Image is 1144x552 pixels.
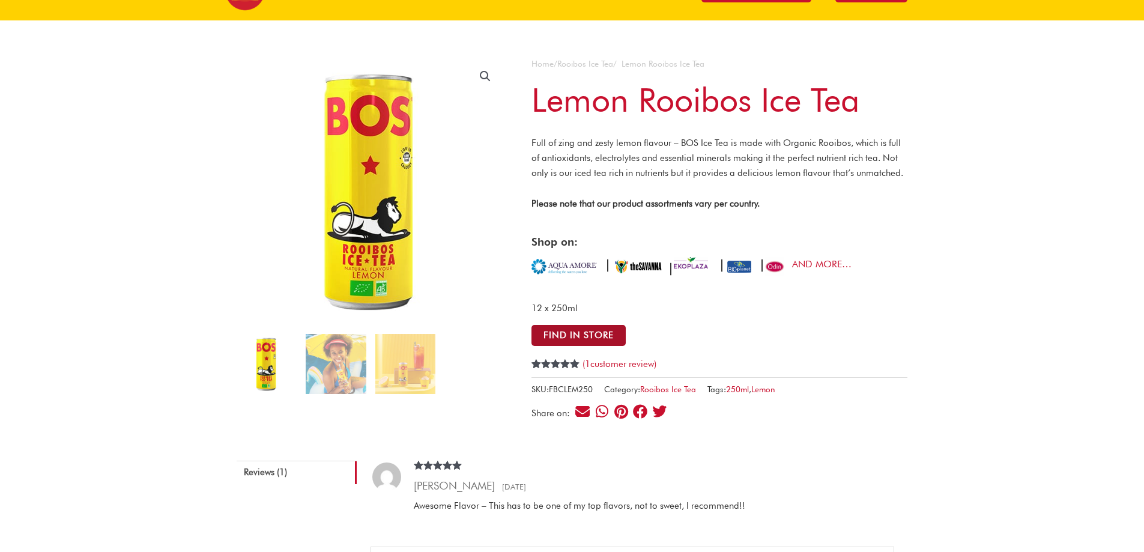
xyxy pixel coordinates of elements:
[531,382,593,397] span: SKU:
[531,198,760,209] strong: Please note that our product assortments vary per country.
[237,334,297,394] img: EU_BOS_1L_Lemon
[632,403,649,419] div: Share on facebook
[531,359,580,409] span: Rated out of 5 based on customer rating
[719,257,725,271] span: |
[414,499,880,514] p: Awesome Flavor – This has to be one of my top flavors, not to sweet, I recommend!!
[585,359,590,369] span: 1
[594,403,610,419] div: Share on whatsapp
[531,56,907,71] nav: Breadcrumb
[605,257,611,271] span: |
[531,235,578,248] span: Shop on:
[575,403,591,419] div: Share on email
[531,80,907,120] h1: Lemon Rooibos Ice Tea
[640,384,696,394] a: Rooibos Ice Tea
[668,261,708,275] span: |
[759,257,765,271] span: |
[531,409,574,418] div: Share on:
[531,59,554,68] a: Home
[414,479,495,492] strong: [PERSON_NAME]
[237,461,357,485] a: Reviews (1)
[652,403,668,419] div: Share on twitter
[306,334,366,394] img: TB_20170504_BOS_3250_CMYK-2
[751,384,775,394] a: Lemon
[726,384,749,394] a: 250ml
[474,65,496,87] a: View full-screen image gallery
[557,59,613,68] a: Rooibos Ice Tea
[604,382,696,397] span: Category:
[707,382,775,397] span: Tags: ,
[531,359,536,382] span: 1
[414,461,462,493] span: Rated out of 5
[531,136,907,180] p: Full of zing and zesty lemon flavour – BOS Ice Tea is made with Organic Rooibos, which is full of...
[531,325,626,346] button: Find in Store
[583,359,656,369] a: (1customer review)
[792,258,852,270] a: AND MORE…
[375,334,435,394] img: lemon
[549,384,593,394] span: FBCLEM250
[498,482,526,491] time: [DATE]
[531,301,907,316] p: 12 x 250ml
[613,403,629,419] div: Share on pinterest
